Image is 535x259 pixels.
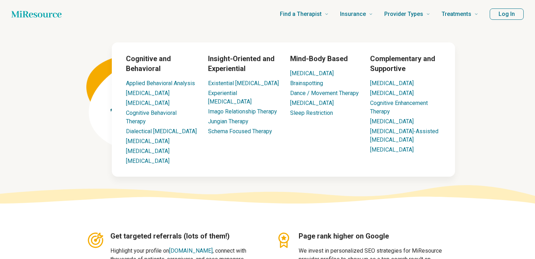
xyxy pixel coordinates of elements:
[208,90,252,105] a: Experiential [MEDICAL_DATA]
[290,70,334,77] a: [MEDICAL_DATA]
[126,128,197,135] a: Dialectical [MEDICAL_DATA]
[290,54,359,64] h3: Mind-Body Based
[370,118,414,125] a: [MEDICAL_DATA]
[208,108,277,115] a: Imago Relationship Therapy
[370,54,441,73] h3: Complementary and Supportive
[384,9,423,19] span: Provider Types
[370,80,414,87] a: [MEDICAL_DATA]
[126,100,169,106] a: [MEDICAL_DATA]
[110,231,260,241] h3: Get targeted referrals (lots of them!)
[126,110,177,125] a: Cognitive Behavioral Therapy
[126,138,169,145] a: [MEDICAL_DATA]
[69,42,497,177] div: Treatments
[340,9,366,19] span: Insurance
[126,90,169,96] a: [MEDICAL_DATA]
[290,110,333,116] a: Sleep Restriction
[290,90,359,96] a: Dance / Movement Therapy
[370,146,414,153] a: [MEDICAL_DATA]
[208,118,248,125] a: Jungian Therapy
[442,9,471,19] span: Treatments
[370,100,428,115] a: Cognitive Enhancement Therapy
[299,231,449,241] h3: Page rank higher on Google
[208,80,279,87] a: Existential [MEDICAL_DATA]
[11,7,62,21] a: Home page
[490,8,524,20] button: Log In
[126,158,169,164] a: [MEDICAL_DATA]
[126,80,195,87] a: Applied Behavioral Analysis
[280,9,322,19] span: Find a Therapist
[126,54,197,73] h3: Cognitive and Behavioral
[290,80,323,87] a: Brainspotting
[169,247,213,254] a: [DOMAIN_NAME]
[370,128,438,143] a: [MEDICAL_DATA]-Assisted [MEDICAL_DATA]
[126,148,169,154] a: [MEDICAL_DATA]
[208,128,272,135] a: Schema Focused Therapy
[290,100,334,106] a: [MEDICAL_DATA]
[208,54,279,73] h3: Insight-Oriented and Experiential
[370,90,414,96] a: [MEDICAL_DATA]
